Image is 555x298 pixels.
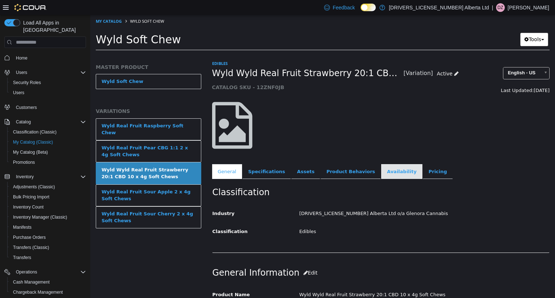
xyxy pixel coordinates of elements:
[10,193,86,201] span: Bulk Pricing Import
[498,3,503,12] span: DZ
[10,138,86,146] span: My Catalog (Classic)
[13,118,34,126] button: Catalog
[10,203,86,211] span: Inventory Count
[122,277,160,282] span: Product Name
[209,251,231,265] button: Edit
[13,224,31,230] span: Manifests
[13,103,40,112] a: Customers
[291,149,332,165] a: Availability
[7,192,89,202] button: Bulk Pricing Import
[13,172,86,181] span: Inventory
[203,193,464,205] div: [DRIVERS_LICENSE_NUMBER] Alberta Ltd o/a Glenora Cannabis
[16,269,37,275] span: Operations
[13,103,86,112] span: Customers
[10,278,86,286] span: Cash Management
[430,18,458,31] button: Tools
[203,274,464,286] div: Wyld Wyld Real Fruit Strawberry 20:1 CBD 10 x 4g Soft Chews
[7,242,89,253] button: Transfers (Classic)
[16,55,27,61] span: Home
[10,243,52,252] a: Transfers (Classic)
[5,49,111,56] h5: MASTER PRODUCT
[10,148,86,157] span: My Catalog (Beta)
[7,277,89,287] button: Cash Management
[10,78,86,87] span: Security Roles
[11,108,105,122] div: Wyld Real Fruit Raspberry Soft Chew
[13,245,49,250] span: Transfers (Classic)
[7,147,89,157] button: My Catalog (Beta)
[7,222,89,232] button: Manifests
[361,4,376,11] input: Dark Mode
[13,214,67,220] span: Inventory Manager (Classic)
[10,183,58,191] a: Adjustments (Classic)
[10,158,38,167] a: Promotions
[492,3,493,12] p: |
[20,19,86,34] span: Load All Apps in [GEOGRAPHIC_DATA]
[11,196,105,210] div: Wyld Real Fruit Sour Cherry 2 x 4g Soft Chews
[10,203,47,211] a: Inventory Count
[13,139,53,145] span: My Catalog (Classic)
[10,148,51,157] a: My Catalog (Beta)
[5,59,111,74] a: Wyld Soft Chew
[10,233,86,242] span: Purchase Orders
[10,288,86,297] span: Chargeback Management
[10,288,66,297] a: Chargeback Management
[7,212,89,222] button: Inventory Manager (Classic)
[10,183,86,191] span: Adjustments (Classic)
[122,172,459,183] h2: Classification
[13,194,50,200] span: Bulk Pricing Import
[40,4,74,9] span: Wyld Soft Chew
[413,53,449,64] span: English - US
[16,105,37,110] span: Customers
[10,138,56,146] a: My Catalog (Classic)
[7,127,89,137] button: Classification (Classic)
[13,268,86,276] span: Operations
[122,69,372,76] h5: CATALOG SKU - 12ZNF0JB
[5,4,31,9] a: My Catalog
[10,223,34,232] a: Manifests
[321,0,358,15] a: Feedback
[13,235,46,240] span: Purchase Orders
[201,149,230,165] a: Assets
[13,204,44,210] span: Inventory Count
[13,68,86,77] span: Users
[496,3,505,12] div: Doug Zimmerman
[13,255,31,260] span: Transfers
[122,196,145,201] span: Industry
[7,88,89,98] button: Users
[122,46,137,51] a: Edibles
[332,149,362,165] a: Pricing
[13,172,36,181] button: Inventory
[10,233,49,242] a: Purchase Orders
[13,159,35,165] span: Promotions
[14,4,47,11] img: Cova
[10,128,86,136] span: Classification (Classic)
[7,182,89,192] button: Adjustments (Classic)
[333,4,355,11] span: Feedback
[122,214,158,219] span: Classification
[10,213,70,222] a: Inventory Manager (Classic)
[13,90,24,96] span: Users
[13,80,41,86] span: Security Roles
[1,67,89,78] button: Users
[13,129,57,135] span: Classification (Classic)
[5,93,111,100] h5: VARIATIONS
[1,172,89,182] button: Inventory
[10,88,27,97] a: Users
[11,130,105,144] div: Wyld Real Fruit Pear CBG 1:1 2 x 4g Soft Chews
[10,243,86,252] span: Transfers (Classic)
[13,54,30,62] a: Home
[7,287,89,297] button: Chargeback Management
[16,119,31,125] span: Catalog
[13,68,30,77] button: Users
[7,232,89,242] button: Purchase Orders
[10,128,60,136] a: Classification (Classic)
[16,174,34,180] span: Inventory
[5,18,91,31] span: Wyld Soft Chew
[203,211,464,223] div: Edibles
[1,117,89,127] button: Catalog
[13,149,48,155] span: My Catalog (Beta)
[410,73,443,78] span: Last Updated:
[11,174,105,188] div: Wyld Real Fruit Sour Apple 2 x 4g Soft Chews
[7,78,89,88] button: Security Roles
[230,149,291,165] a: Product Behaviors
